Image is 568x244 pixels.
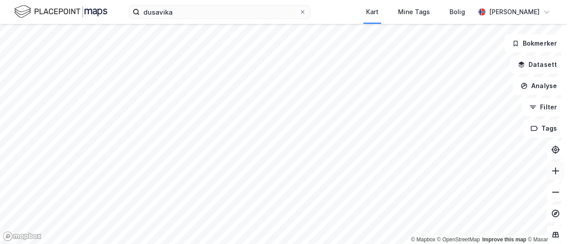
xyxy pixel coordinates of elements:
button: Filter [522,98,564,116]
img: logo.f888ab2527a4732fd821a326f86c7f29.svg [14,4,107,19]
input: Søk på adresse, matrikkel, gårdeiere, leietakere eller personer [140,5,299,19]
a: Improve this map [482,236,526,243]
button: Analyse [513,77,564,95]
button: Tags [523,120,564,137]
a: Mapbox [411,236,435,243]
div: [PERSON_NAME] [489,7,540,17]
div: Kontrollprogram for chat [524,201,568,244]
div: Bolig [450,7,465,17]
div: Mine Tags [398,7,430,17]
button: Bokmerker [505,35,564,52]
button: Datasett [510,56,564,74]
a: OpenStreetMap [437,236,480,243]
a: Mapbox homepage [3,231,42,241]
div: Kart [366,7,379,17]
iframe: Chat Widget [524,201,568,244]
